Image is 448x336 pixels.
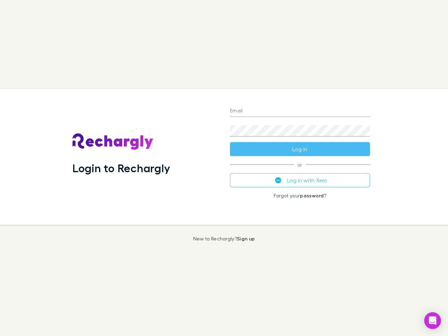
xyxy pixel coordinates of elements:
button: Log in [230,142,370,156]
img: Rechargly's Logo [72,133,154,150]
div: Open Intercom Messenger [424,312,441,329]
h1: Login to Rechargly [72,161,170,175]
a: Sign up [237,236,255,241]
img: Xero's logo [275,177,281,183]
a: password [300,192,324,198]
p: Forgot your ? [230,193,370,198]
p: New to Rechargly? [193,236,255,241]
span: or [230,164,370,165]
button: Log in with Xero [230,173,370,187]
